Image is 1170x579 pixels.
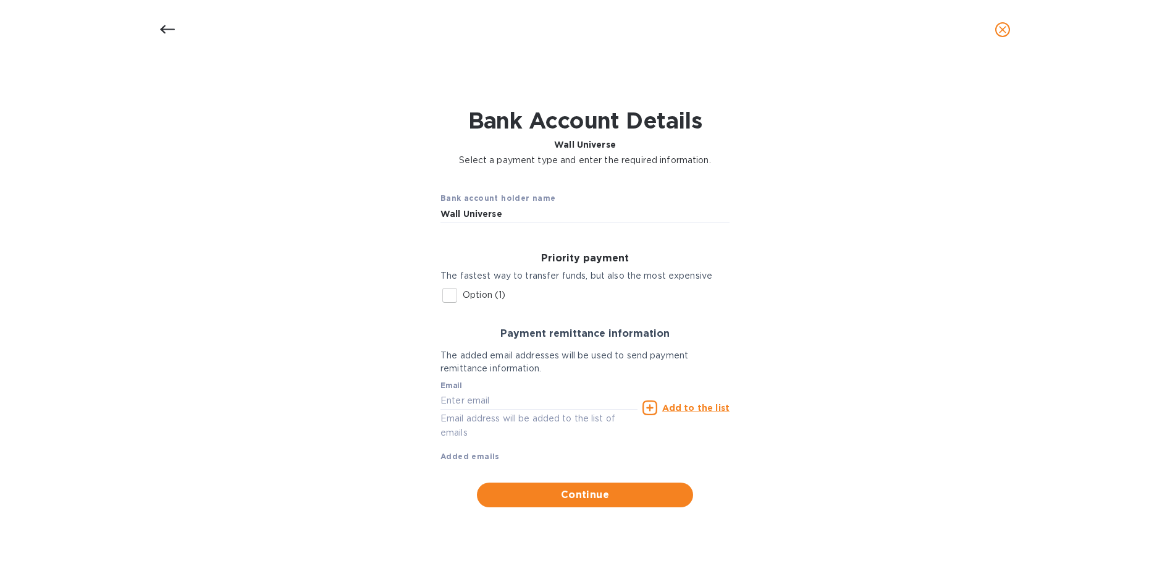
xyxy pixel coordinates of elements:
p: Email address will be added to the list of emails [440,412,638,440]
b: Wall Universe [554,140,616,150]
b: Bank account holder name [440,193,556,203]
button: Continue [477,483,693,507]
h1: Bank Account Details [459,108,711,133]
label: Email [440,382,462,390]
h3: Payment remittance information [440,328,730,340]
input: Enter email [440,391,638,410]
p: The fastest way to transfer funds, but also the most expensive [440,269,730,282]
span: Continue [487,488,683,502]
p: Option (1) [463,289,505,302]
p: The added email addresses will be used to send payment remittance information. [440,349,730,375]
p: Select a payment type and enter the required information. [459,154,711,167]
b: Added emails [440,452,500,461]
button: close [988,15,1017,44]
u: Add to the list [662,403,730,413]
h3: Priority payment [440,253,730,264]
